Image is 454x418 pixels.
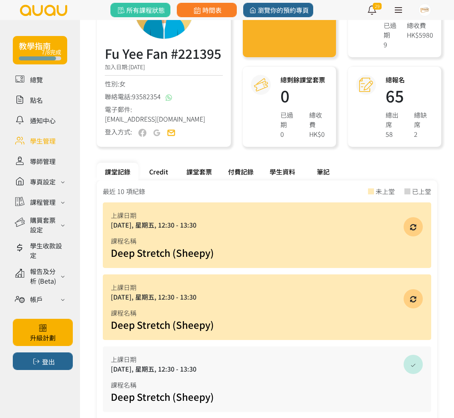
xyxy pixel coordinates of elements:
div: 筆記 [303,163,343,180]
div: [DATE], 星期五, 12:30 - 13:30 [111,364,423,374]
span: 93582354 [132,92,161,101]
span: [EMAIL_ADDRESS][DOMAIN_NAME] [105,114,205,124]
div: 課程管理 [30,197,56,207]
div: 總收費 [309,110,328,129]
img: attendance@2x.png [359,78,373,92]
div: 課程名稱 [111,236,423,246]
div: 58 [386,129,405,139]
img: user-email-on.png [167,129,175,137]
a: 瀏覽你的預約專頁 [243,3,313,17]
div: 上課日期 [111,282,423,292]
div: 已過期 [384,20,397,40]
div: HK$5980 [407,30,433,40]
div: 總缺席 [414,110,433,129]
div: 上課日期 [111,354,423,364]
button: 登出 [13,352,73,370]
div: 課堂套票 [178,163,220,180]
div: [DATE], 星期五, 12:30 - 13:30 [111,292,423,302]
div: 上課日期 [111,210,423,220]
div: 0 [280,129,300,139]
div: 性別: [105,79,223,88]
h3: Fu Yee Fan #221395 [105,44,223,63]
div: 課程名稱 [111,308,423,318]
div: 付費記錄 [220,163,262,180]
h3: 總剩餘課堂套票 [280,75,328,84]
div: Credit [138,163,178,180]
div: 已上堂 [412,186,431,196]
a: 時間表 [177,3,237,17]
div: 帳戶 [30,294,43,304]
div: 9 [384,40,397,49]
div: 購買套票設定 [30,215,58,234]
a: 升級計劃 [13,319,73,346]
h3: 總報名 [386,75,433,84]
div: 加入日期: [105,63,223,76]
img: user-google-off.png [153,129,161,137]
img: user-fb-off.png [138,129,146,137]
div: 登入方式: [105,127,132,137]
img: whatsapp@2x.png [166,94,172,101]
div: 最近 10 項紀錄 [103,186,145,196]
div: 電子郵件: [105,104,223,124]
span: 29 [373,3,382,10]
h1: 65 [386,88,433,104]
div: 課程名稱 [111,380,423,390]
a: Deep Stretch (Sheepy) [111,318,214,332]
div: HK$0 [309,129,328,139]
img: logo.svg [19,5,68,16]
img: courseCredit@2x.png [254,78,268,92]
span: 所有課程狀態 [116,5,164,15]
span: [DATE] [129,63,145,71]
div: 課堂記錄 [97,163,138,180]
div: 專頁設定 [30,177,56,186]
div: 總收費 [407,20,433,30]
div: 學生資料 [262,163,303,180]
div: 未上堂 [376,186,395,196]
div: 報告及分析 (Beta) [30,266,58,286]
a: 所有課程狀態 [110,3,170,17]
a: Deep Stretch (Sheepy) [111,246,214,260]
span: 時間表 [192,5,221,15]
div: 聯絡電話: [105,92,223,101]
h1: 0 [280,88,328,104]
div: 總出席 [386,110,405,129]
div: [DATE], 星期五, 12:30 - 13:30 [111,220,423,230]
div: 已過期 [280,110,300,129]
a: Deep Stretch (Sheepy) [111,390,214,404]
span: 女 [119,79,126,88]
span: 瀏覽你的預約專頁 [248,5,309,15]
div: 2 [414,129,433,139]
